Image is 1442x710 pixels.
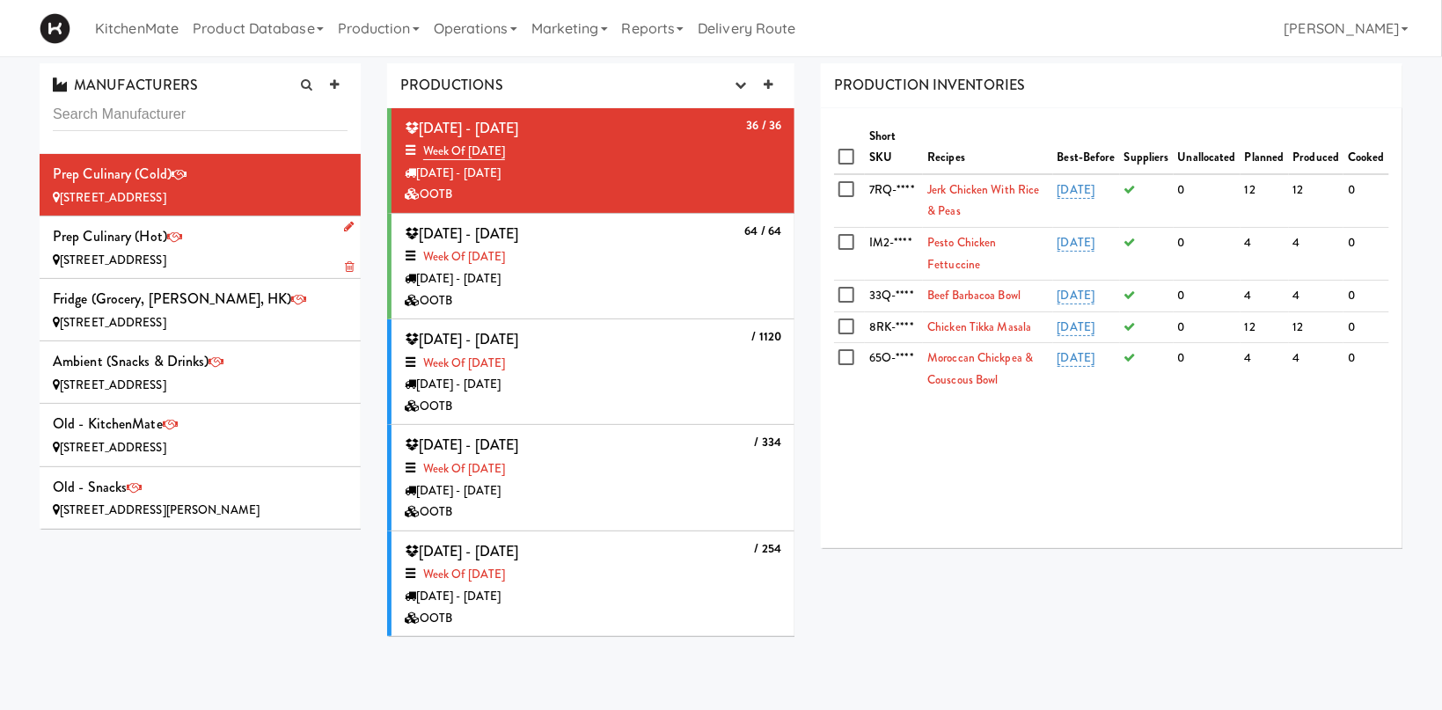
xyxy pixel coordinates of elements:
[53,99,348,131] input: Search Manufacturer
[923,121,1052,174] th: Recipes
[423,460,505,477] a: Week of [DATE]
[1241,174,1289,228] td: 12
[405,608,781,630] div: OOTB
[53,164,172,184] span: Prep Culinary (Cold)
[387,108,794,214] li: 36 / 36 [DATE] - [DATE]Week of [DATE][DATE] - [DATE]OOTB
[40,341,361,404] li: Ambient (Snacks & Drinks)[STREET_ADDRESS]
[1120,121,1174,174] th: Suppliers
[927,181,1039,220] a: Jerk Chicken With Rice & Peas
[405,435,519,455] span: [DATE] - [DATE]
[405,184,781,206] div: OOTB
[834,311,1389,343] tr: 8RK-****Chicken Tikka Masala[DATE]012120
[405,396,781,418] div: OOTB
[1174,121,1241,174] th: Unallocated
[1289,227,1344,280] td: 4
[1343,311,1389,343] td: 0
[423,566,505,582] a: Week of [DATE]
[1174,174,1241,228] td: 0
[746,117,781,134] b: 36 / 36
[1241,227,1289,280] td: 4
[40,154,361,216] li: Prep Culinary (Cold)[STREET_ADDRESS]
[53,75,198,95] span: MANUFACTURERS
[405,118,519,138] span: [DATE] - [DATE]
[387,214,794,319] li: 64 / 64 [DATE] - [DATE]Week of [DATE][DATE] - [DATE]OOTB
[1058,181,1095,199] a: [DATE]
[60,252,166,268] span: [STREET_ADDRESS]
[1241,121,1289,174] th: Planned
[53,414,163,434] span: Old - KitchenMate
[1343,227,1389,280] td: 0
[40,279,361,341] li: Fridge (Grocery, [PERSON_NAME], HK)[STREET_ADDRESS]
[1289,343,1344,396] td: 4
[40,404,361,466] li: Old - KitchenMate[STREET_ADDRESS]
[405,541,519,561] span: [DATE] - [DATE]
[387,531,794,637] li: / 254 [DATE] - [DATE]Week of [DATE][DATE] - [DATE]OOTB
[1289,121,1344,174] th: Produced
[1343,121,1389,174] th: Cooked
[1174,311,1241,343] td: 0
[1343,281,1389,312] td: 0
[834,75,1025,95] span: PRODUCTION INVENTORIES
[40,216,361,279] li: Prep Culinary (Hot)[STREET_ADDRESS]
[1058,287,1095,304] a: [DATE]
[1343,343,1389,396] td: 0
[927,234,996,273] a: Pesto Chicken Fettuccine
[405,163,781,185] div: [DATE] - [DATE]
[40,467,361,529] li: Old - Snacks[STREET_ADDRESS][PERSON_NAME]
[423,143,505,160] a: Week of [DATE]
[405,586,781,608] div: [DATE] - [DATE]
[405,374,781,396] div: [DATE] - [DATE]
[1058,234,1095,252] a: [DATE]
[1174,343,1241,396] td: 0
[927,318,1031,335] a: Chicken Tikka Masala
[405,480,781,502] div: [DATE] - [DATE]
[927,287,1021,304] a: Beef Barbacoa Bowl
[53,289,292,309] span: Fridge (Grocery, [PERSON_NAME], HK)
[60,314,166,331] span: [STREET_ADDRESS]
[387,319,794,425] li: / 1120 [DATE] - [DATE]Week of [DATE][DATE] - [DATE]OOTB
[1058,349,1095,367] a: [DATE]
[1343,174,1389,228] td: 0
[40,13,70,44] img: Micromart
[834,227,1389,280] tr: IM2-****Pesto Chicken Fettuccine[DATE]0440
[834,281,1389,312] tr: 33Q-****Beef Barbacoa Bowl[DATE]0440
[1053,121,1120,174] th: Best-Before
[60,189,166,206] span: [STREET_ADDRESS]
[405,223,519,244] span: [DATE] - [DATE]
[405,501,781,523] div: OOTB
[752,328,782,345] b: / 1120
[53,477,127,497] span: Old - Snacks
[755,434,782,450] b: / 334
[834,174,1389,228] tr: 7RQ-****Jerk Chicken With Rice & Peas[DATE]012120
[1241,311,1289,343] td: 12
[405,268,781,290] div: [DATE] - [DATE]
[60,377,166,393] span: [STREET_ADDRESS]
[1241,343,1289,396] td: 4
[60,501,260,518] span: [STREET_ADDRESS][PERSON_NAME]
[53,226,167,246] span: Prep Culinary (Hot)
[423,248,505,265] a: Week of [DATE]
[423,355,505,371] a: Week of [DATE]
[1174,227,1241,280] td: 0
[1174,281,1241,312] td: 0
[1058,318,1095,336] a: [DATE]
[1289,174,1344,228] td: 12
[53,351,209,371] span: Ambient (Snacks & Drinks)
[60,439,166,456] span: [STREET_ADDRESS]
[865,121,923,174] th: Short SKU
[744,223,781,239] b: 64 / 64
[1289,281,1344,312] td: 4
[400,75,503,95] span: PRODUCTIONS
[755,540,782,557] b: / 254
[405,290,781,312] div: OOTB
[927,349,1033,388] a: Moroccan Chickpea & Couscous Bowl
[834,343,1389,396] tr: 65O-****Moroccan Chickpea & Couscous Bowl[DATE]0440
[387,425,794,531] li: / 334 [DATE] - [DATE]Week of [DATE][DATE] - [DATE]OOTB
[1241,281,1289,312] td: 4
[405,329,519,349] span: [DATE] - [DATE]
[1289,311,1344,343] td: 12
